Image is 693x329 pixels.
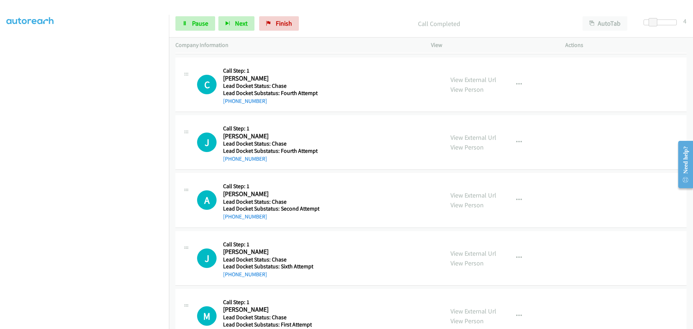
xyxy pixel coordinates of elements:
h1: J [197,248,217,268]
h5: Lead Docket Substatus: Fourth Attempt [223,147,318,155]
a: View Person [450,143,484,151]
h1: M [197,306,217,326]
h2: [PERSON_NAME] [223,190,319,198]
a: [PHONE_NUMBER] [223,155,267,162]
a: [PHONE_NUMBER] [223,98,267,104]
a: View Person [450,259,484,267]
a: View External Url [450,75,496,84]
p: Actions [565,41,687,49]
h5: Lead Docket Status: Chase [223,82,318,90]
h5: Call Step: 1 [223,67,318,74]
h5: Lead Docket Status: Chase [223,140,318,147]
div: 4 [683,16,687,26]
span: Next [235,19,248,27]
div: The call is yet to be attempted [197,306,217,326]
h2: [PERSON_NAME] [223,132,315,140]
h5: Lead Docket Status: Chase [223,314,312,321]
h1: J [197,133,217,152]
p: Company Information [175,41,418,49]
h1: A [197,190,217,210]
div: The call is yet to be attempted [197,75,217,94]
div: The call is yet to be attempted [197,248,217,268]
a: View Person [450,85,484,94]
a: View Person [450,317,484,325]
h5: Lead Docket Substatus: Sixth Attempt [223,263,313,270]
a: Pause [175,16,215,31]
p: View [431,41,552,49]
a: View External Url [450,133,496,142]
h5: Lead Docket Status: Chase [223,198,319,205]
button: Next [218,16,254,31]
div: The call is yet to be attempted [197,190,217,210]
h5: Call Step: 1 [223,299,312,306]
a: Finish [259,16,299,31]
h5: Call Step: 1 [223,183,319,190]
h5: Lead Docket Substatus: First Attempt [223,321,312,328]
a: View External Url [450,249,496,257]
h1: C [197,75,217,94]
span: Finish [276,19,292,27]
h5: Call Step: 1 [223,125,318,132]
a: View External Url [450,307,496,315]
a: [PHONE_NUMBER] [223,213,267,220]
h5: Lead Docket Substatus: Fourth Attempt [223,90,318,97]
button: AutoTab [583,16,627,31]
h5: Lead Docket Status: Chase [223,256,313,263]
iframe: Resource Center [672,136,693,193]
h2: [PERSON_NAME] [223,306,312,314]
h2: [PERSON_NAME] [223,248,313,256]
a: View External Url [450,191,496,199]
div: The call is yet to be attempted [197,133,217,152]
a: [PHONE_NUMBER] [223,271,267,278]
a: View Person [450,201,484,209]
h5: Call Step: 1 [223,241,313,248]
span: Pause [192,19,208,27]
h5: Lead Docket Substatus: Second Attempt [223,205,319,212]
p: Call Completed [309,19,570,29]
h2: [PERSON_NAME] [223,74,315,83]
